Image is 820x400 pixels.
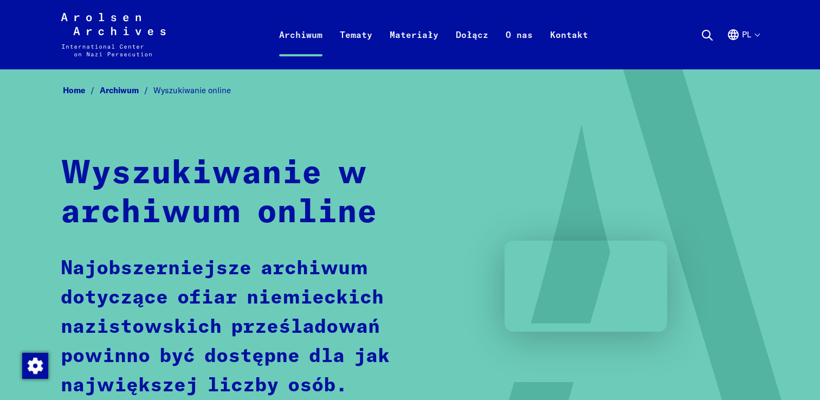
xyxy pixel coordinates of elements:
[331,26,381,69] a: Tematy
[270,13,597,56] nav: Podstawowy
[727,28,759,67] button: Polski, wybór języka
[270,26,331,69] a: Archiwum
[541,26,597,69] a: Kontakt
[153,85,231,95] span: Wyszukiwanie online
[381,26,447,69] a: Materiały
[447,26,497,69] a: Dołącz
[100,85,153,95] a: Archiwum
[61,158,377,229] strong: Wyszukiwanie w archiwum online
[22,353,48,379] img: Zmienić zgodę
[497,26,541,69] a: O nas
[61,82,759,99] nav: Breadcrumb
[63,85,100,95] a: Home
